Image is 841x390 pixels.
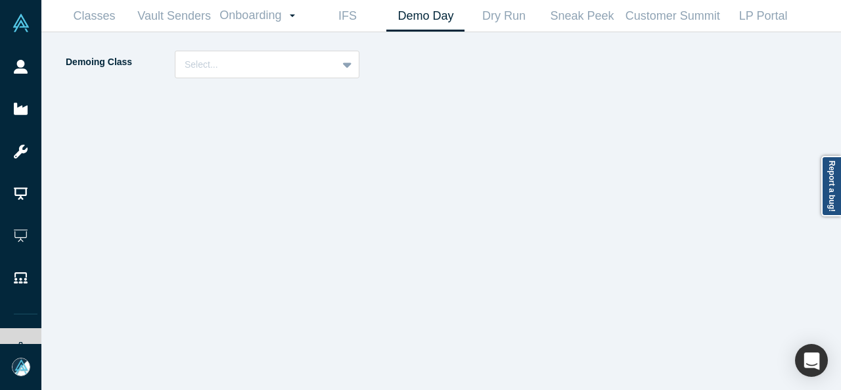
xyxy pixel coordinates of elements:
[215,1,308,31] a: Onboarding
[133,1,215,32] a: Vault Senders
[12,358,30,376] img: Mia Scott's Account
[621,1,724,32] a: Customer Summit
[55,1,133,32] a: Classes
[724,1,802,32] a: LP Portal
[12,14,30,32] img: Alchemist Vault Logo
[465,1,543,32] a: Dry Run
[308,1,386,32] a: IFS
[386,1,465,32] a: Demo Day
[543,1,621,32] a: Sneak Peek
[64,51,175,74] label: Demoing Class
[821,156,841,216] a: Report a bug!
